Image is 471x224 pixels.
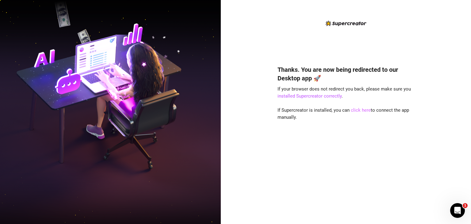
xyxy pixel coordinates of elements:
[351,107,371,113] a: click here
[278,93,342,99] a: installed Supercreator correctly
[278,86,411,99] span: If your browser does not redirect you back, please make sure you .
[278,107,409,120] span: If Supercreator is installed, you can to connect the app manually.
[278,65,414,83] h4: Thanks. You are now being redirected to our Desktop app 🚀
[450,203,465,218] iframe: Intercom live chat
[326,21,366,26] img: logo-BBDzfeDw.svg
[463,203,468,208] span: 1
